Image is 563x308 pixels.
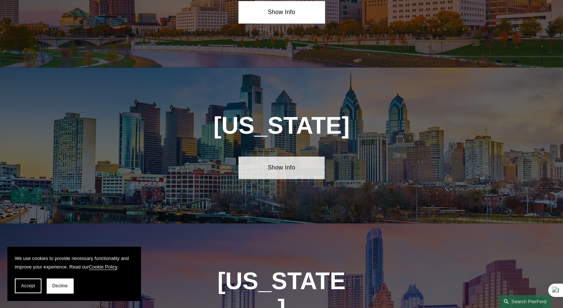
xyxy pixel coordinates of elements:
h1: [US_STATE] [174,112,389,139]
a: Cookie Policy [89,264,117,270]
a: Show Info [238,1,325,23]
button: Accept [15,278,41,293]
span: Accept [21,283,35,288]
a: Show Info [238,157,325,179]
p: We use cookies to provide necessary functionality and improve your experience. Read our . [15,254,133,271]
button: Decline [47,278,73,293]
a: Search this site [499,295,551,308]
span: Decline [52,283,68,288]
section: Cookie banner [7,247,141,301]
